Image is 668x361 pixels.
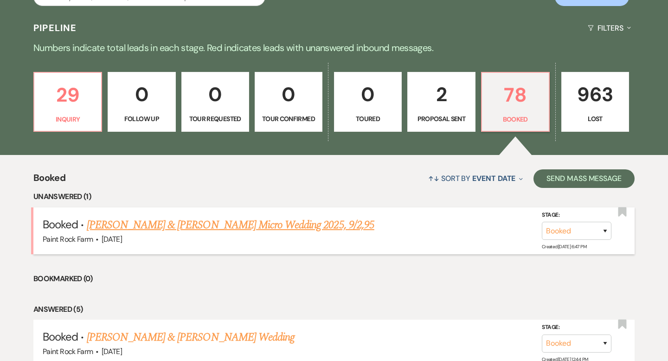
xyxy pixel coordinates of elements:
[424,166,527,191] button: Sort By Event Date
[261,114,316,124] p: Tour Confirmed
[472,174,515,183] span: Event Date
[33,273,635,285] li: Bookmarked (0)
[567,79,623,110] p: 963
[181,72,249,132] a: 0Tour Requested
[542,210,611,220] label: Stage:
[413,79,469,110] p: 2
[567,114,623,124] p: Lost
[481,72,550,132] a: 78Booked
[33,191,635,203] li: Unanswered (1)
[33,171,65,191] span: Booked
[407,72,475,132] a: 2Proposal Sent
[33,21,77,34] h3: Pipeline
[87,329,295,346] a: [PERSON_NAME] & [PERSON_NAME] Wedding
[87,217,374,233] a: [PERSON_NAME] & [PERSON_NAME] Micro Wedding 2025, 9/2,95
[40,114,96,124] p: Inquiry
[33,72,102,132] a: 29Inquiry
[114,79,169,110] p: 0
[43,234,93,244] span: Paint Rock Farm
[40,79,96,110] p: 29
[261,79,316,110] p: 0
[43,347,93,356] span: Paint Rock Farm
[561,72,629,132] a: 963Lost
[33,303,635,316] li: Answered (5)
[114,114,169,124] p: Follow Up
[340,79,396,110] p: 0
[533,169,635,188] button: Send Mass Message
[102,234,122,244] span: [DATE]
[488,79,543,110] p: 78
[488,114,543,124] p: Booked
[584,16,635,40] button: Filters
[413,114,469,124] p: Proposal Sent
[428,174,439,183] span: ↑↓
[108,72,175,132] a: 0Follow Up
[102,347,122,356] span: [DATE]
[43,217,78,232] span: Booked
[255,72,322,132] a: 0Tour Confirmed
[334,72,402,132] a: 0Toured
[187,79,243,110] p: 0
[187,114,243,124] p: Tour Requested
[542,322,611,333] label: Stage:
[542,244,586,250] span: Created: [DATE] 6:47 PM
[43,329,78,344] span: Booked
[340,114,396,124] p: Toured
